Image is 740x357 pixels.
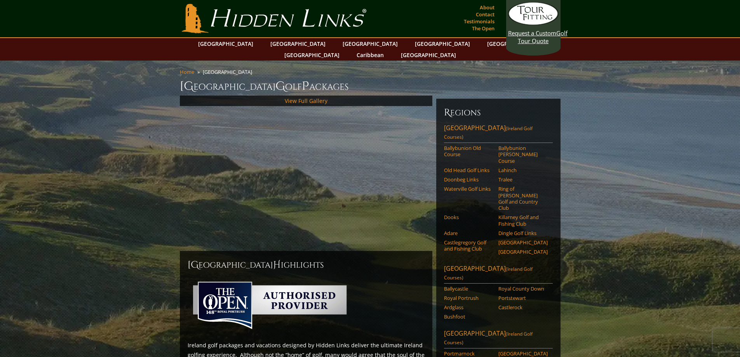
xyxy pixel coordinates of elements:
[266,38,329,49] a: [GEOGRAPHIC_DATA]
[339,38,402,49] a: [GEOGRAPHIC_DATA]
[444,266,533,281] span: (Ireland Golf Courses)
[444,304,493,310] a: Ardglass
[498,230,548,236] a: Dingle Golf Links
[498,145,548,164] a: Ballybunion [PERSON_NAME] Course
[498,249,548,255] a: [GEOGRAPHIC_DATA]
[498,295,548,301] a: Portstewart
[188,259,425,271] h2: [GEOGRAPHIC_DATA] ighlights
[444,186,493,192] a: Waterville Golf Links
[444,350,493,357] a: Portmarnock
[498,176,548,183] a: Tralee
[478,2,496,13] a: About
[498,214,548,227] a: Killarney Golf and Fishing Club
[508,29,556,37] span: Request a Custom
[444,264,553,284] a: [GEOGRAPHIC_DATA](Ireland Golf Courses)
[444,230,493,236] a: Adare
[194,38,257,49] a: [GEOGRAPHIC_DATA]
[444,295,493,301] a: Royal Portrush
[462,16,496,27] a: Testimonials
[353,49,388,61] a: Caribbean
[498,186,548,211] a: Ring of [PERSON_NAME] Golf and Country Club
[411,38,474,49] a: [GEOGRAPHIC_DATA]
[483,38,546,49] a: [GEOGRAPHIC_DATA]
[444,329,553,348] a: [GEOGRAPHIC_DATA](Ireland Golf Courses)
[302,78,309,94] span: P
[444,167,493,173] a: Old Head Golf Links
[203,68,255,75] li: [GEOGRAPHIC_DATA]
[508,2,559,45] a: Request a CustomGolf Tour Quote
[180,78,561,94] h1: [GEOGRAPHIC_DATA] olf ackages
[444,145,493,158] a: Ballybunion Old Course
[474,9,496,20] a: Contact
[498,239,548,246] a: [GEOGRAPHIC_DATA]
[444,106,553,119] h6: Regions
[444,286,493,292] a: Ballycastle
[285,97,327,104] a: View Full Gallery
[275,78,285,94] span: G
[444,124,553,143] a: [GEOGRAPHIC_DATA](Ireland Golf Courses)
[498,167,548,173] a: Lahinch
[280,49,343,61] a: [GEOGRAPHIC_DATA]
[444,331,533,346] span: (Ireland Golf Courses)
[180,68,194,75] a: Home
[273,259,281,271] span: H
[444,125,533,140] span: (Ireland Golf Courses)
[444,214,493,220] a: Dooks
[470,23,496,34] a: The Open
[498,286,548,292] a: Royal County Down
[444,239,493,252] a: Castlegregory Golf and Fishing Club
[498,304,548,310] a: Castlerock
[444,176,493,183] a: Doonbeg Links
[397,49,460,61] a: [GEOGRAPHIC_DATA]
[444,313,493,320] a: Bushfoot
